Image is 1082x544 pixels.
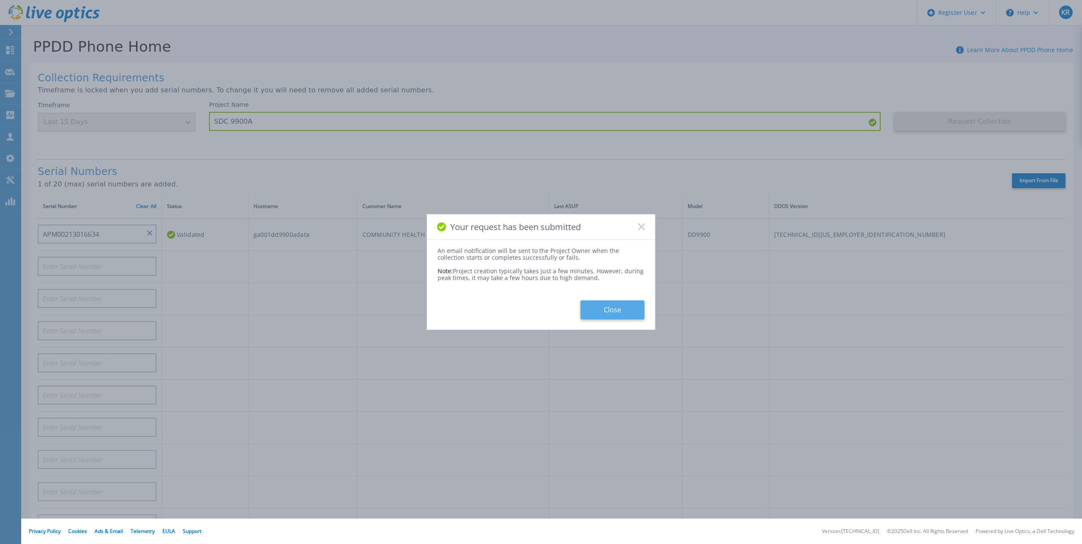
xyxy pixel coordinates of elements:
[131,527,155,535] a: Telemetry
[822,529,879,534] li: Version: [TECHNICAL_ID]
[29,527,61,535] a: Privacy Policy
[438,267,453,275] span: Note:
[450,222,581,232] span: Your request has been submitted
[68,527,87,535] a: Cookies
[580,300,644,319] button: Close
[887,529,968,534] li: © 2025 Dell Inc. All Rights Reserved
[95,527,123,535] a: Ads & Email
[162,527,175,535] a: EULA
[976,529,1074,534] li: Powered by Live Optics, a Dell Technology
[438,261,644,281] div: Project creation typically takes just a few minutes. However, during peak times, it may take a fe...
[183,527,201,535] a: Support
[438,247,644,261] div: An email notification will be sent to the Project Owner when the collection starts or completes s...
